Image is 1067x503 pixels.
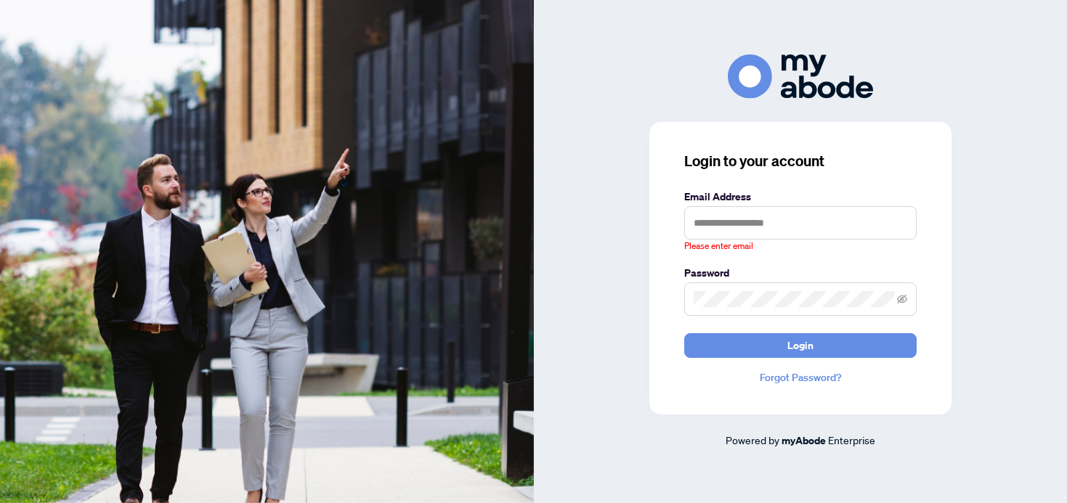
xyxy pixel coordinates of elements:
span: Enterprise [828,433,875,446]
label: Password [684,265,917,281]
h3: Login to your account [684,151,917,171]
a: Forgot Password? [684,369,917,385]
span: Please enter email [684,240,753,253]
button: Login [684,333,917,358]
span: Powered by [726,433,779,446]
a: myAbode [782,433,826,449]
img: ma-logo [728,54,873,99]
span: eye-invisible [897,294,907,304]
label: Email Address [684,189,917,205]
span: Login [787,334,814,357]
